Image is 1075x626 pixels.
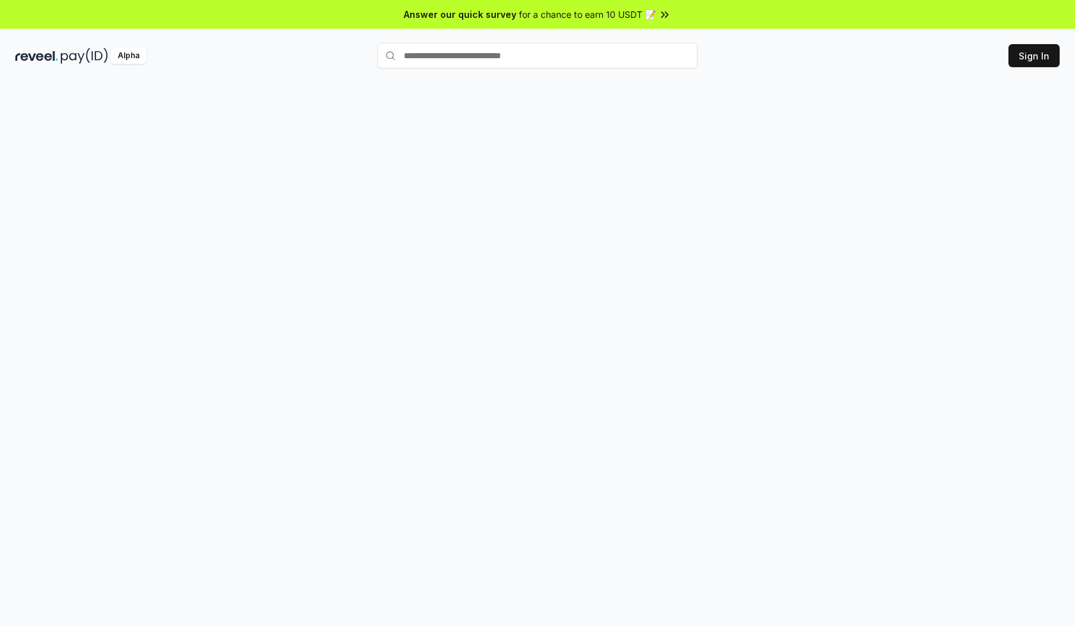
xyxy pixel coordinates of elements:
[1008,44,1060,67] button: Sign In
[111,48,147,64] div: Alpha
[519,8,656,21] span: for a chance to earn 10 USDT 📝
[61,48,108,64] img: pay_id
[404,8,516,21] span: Answer our quick survey
[15,48,58,64] img: reveel_dark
